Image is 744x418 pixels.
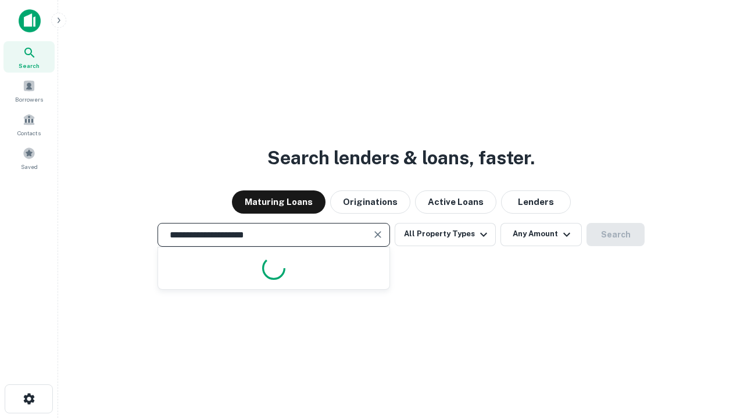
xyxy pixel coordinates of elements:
[3,41,55,73] a: Search
[17,128,41,138] span: Contacts
[3,75,55,106] a: Borrowers
[3,109,55,140] a: Contacts
[15,95,43,104] span: Borrowers
[19,61,40,70] span: Search
[21,162,38,171] span: Saved
[415,190,496,214] button: Active Loans
[3,142,55,174] a: Saved
[395,223,496,246] button: All Property Types
[370,226,386,243] button: Clear
[686,325,744,381] iframe: Chat Widget
[501,190,571,214] button: Lenders
[500,223,582,246] button: Any Amount
[330,190,410,214] button: Originations
[232,190,325,214] button: Maturing Loans
[19,9,41,33] img: capitalize-icon.png
[267,144,535,172] h3: Search lenders & loans, faster.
